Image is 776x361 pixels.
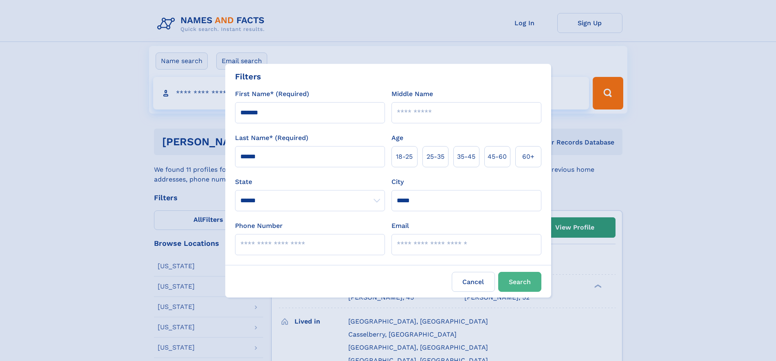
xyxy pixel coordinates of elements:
[235,70,261,83] div: Filters
[391,177,404,187] label: City
[498,272,541,292] button: Search
[488,152,507,162] span: 45‑60
[452,272,495,292] label: Cancel
[457,152,475,162] span: 35‑45
[235,177,385,187] label: State
[391,89,433,99] label: Middle Name
[235,133,308,143] label: Last Name* (Required)
[522,152,534,162] span: 60+
[396,152,413,162] span: 18‑25
[426,152,444,162] span: 25‑35
[391,221,409,231] label: Email
[235,89,309,99] label: First Name* (Required)
[391,133,403,143] label: Age
[235,221,283,231] label: Phone Number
